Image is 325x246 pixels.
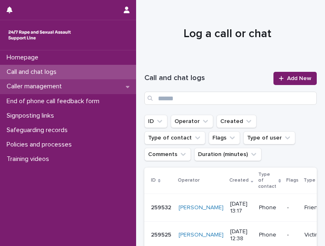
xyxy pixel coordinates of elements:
h1: Log a call or chat [144,26,311,42]
p: Phone [259,204,280,211]
p: Operator [178,176,200,185]
p: Homepage [3,54,45,61]
button: Comments [144,148,191,161]
a: [PERSON_NAME] [179,232,224,239]
a: Add New [273,72,317,85]
button: Flags [209,131,240,144]
p: Type of contact [258,170,276,191]
p: Training videos [3,155,56,163]
p: Flags [286,176,299,185]
p: [DATE] 12:38 [230,228,252,242]
p: ID [151,176,156,185]
p: - [287,204,298,211]
p: [DATE] 13:17 [230,201,252,215]
button: Duration (minutes) [194,148,261,161]
p: Signposting links [3,112,61,120]
p: Caller management [3,83,68,90]
button: Type of user [243,131,295,144]
p: Phone [259,232,280,239]
p: Created [229,176,249,185]
p: Call and chat logs [3,68,63,76]
p: End of phone call feedback form [3,97,106,105]
button: Operator [171,115,213,128]
a: [PERSON_NAME] [179,204,224,211]
h1: Call and chat logs [144,73,268,83]
span: Add New [287,76,311,81]
img: rhQMoQhaT3yELyF149Cw [7,27,73,43]
input: Search [144,92,317,105]
button: ID [144,115,167,128]
p: 259525 [151,230,173,239]
p: 259532 [151,203,173,211]
p: Safeguarding records [3,126,74,134]
p: Policies and processes [3,141,78,149]
button: Type of contact [144,131,205,144]
p: - [287,232,298,239]
button: Created [217,115,257,128]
